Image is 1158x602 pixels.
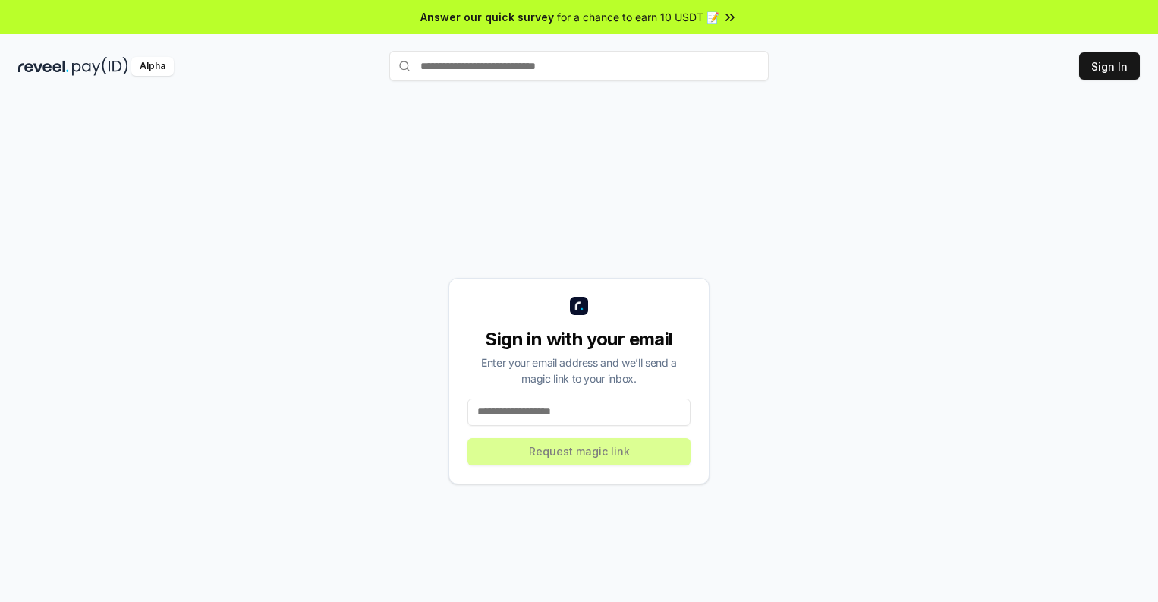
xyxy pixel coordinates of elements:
[570,297,588,315] img: logo_small
[420,9,554,25] span: Answer our quick survey
[467,327,691,351] div: Sign in with your email
[72,57,128,76] img: pay_id
[1079,52,1140,80] button: Sign In
[18,57,69,76] img: reveel_dark
[131,57,174,76] div: Alpha
[467,355,691,386] div: Enter your email address and we’ll send a magic link to your inbox.
[557,9,719,25] span: for a chance to earn 10 USDT 📝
